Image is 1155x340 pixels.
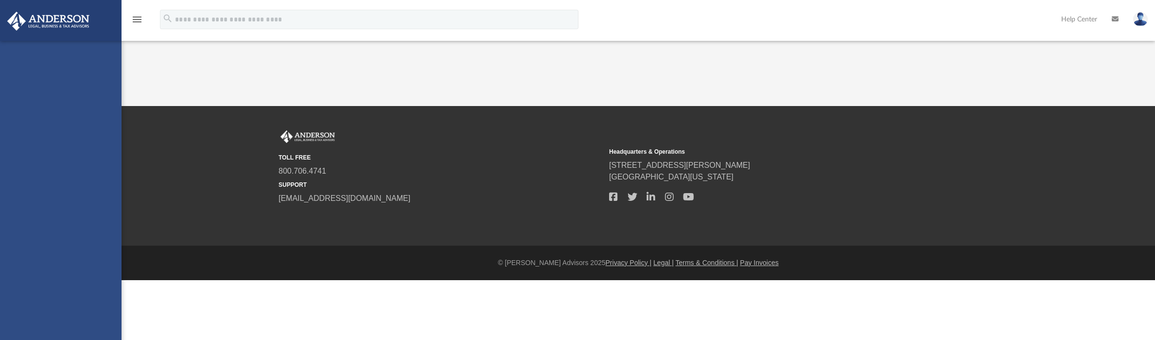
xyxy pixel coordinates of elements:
a: [EMAIL_ADDRESS][DOMAIN_NAME] [279,194,410,202]
small: TOLL FREE [279,153,602,162]
a: Legal | [653,259,674,267]
img: Anderson Advisors Platinum Portal [4,12,92,31]
a: Terms & Conditions | [676,259,738,267]
a: Pay Invoices [740,259,778,267]
div: © [PERSON_NAME] Advisors 2025 [122,258,1155,268]
i: menu [131,14,143,25]
small: Headquarters & Operations [609,147,933,156]
a: [GEOGRAPHIC_DATA][US_STATE] [609,173,734,181]
a: Privacy Policy | [606,259,652,267]
a: 800.706.4741 [279,167,326,175]
a: [STREET_ADDRESS][PERSON_NAME] [609,161,750,169]
a: menu [131,18,143,25]
img: Anderson Advisors Platinum Portal [279,130,337,143]
i: search [162,13,173,24]
img: User Pic [1133,12,1148,26]
small: SUPPORT [279,180,602,189]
